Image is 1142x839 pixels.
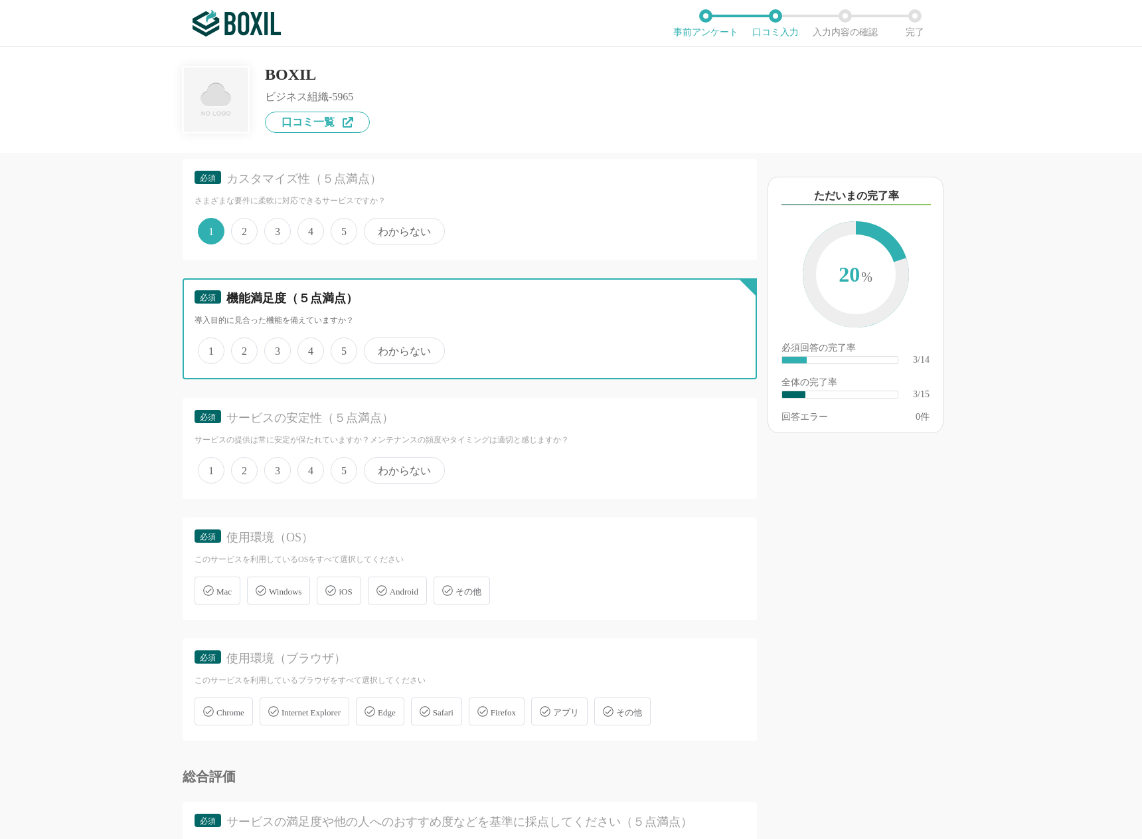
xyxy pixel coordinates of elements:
span: Windows [269,587,301,597]
div: このサービスを利用しているOSをすべて選択してください [195,554,745,565]
span: 4 [297,457,324,484]
span: Android [390,587,418,597]
div: カスタマイズ性（５点満点） [226,171,722,187]
span: アプリ [553,707,579,717]
div: 全体の完了率 [781,378,930,390]
div: ​ [782,357,807,363]
div: 件 [916,413,930,422]
span: その他 [616,707,642,717]
span: 4 [297,337,324,364]
span: 口コミ一覧 [282,117,335,128]
span: % [861,270,872,284]
a: 口コミ一覧 [265,112,370,133]
div: 機能満足度（５点満点） [226,290,722,307]
span: 5 [331,337,357,364]
li: 入力内容の確認 [810,9,880,37]
span: 必須 [200,413,216,422]
span: 必須 [200,653,216,662]
span: 3 [264,337,291,364]
span: 3 [264,457,291,484]
span: 2 [231,337,258,364]
span: わからない [364,218,445,244]
span: 必須 [200,173,216,183]
div: 使用環境（ブラウザ） [226,650,722,667]
div: サービスの満足度や他の人へのおすすめ度などを基準に採点してください（５点満点） [226,814,722,830]
span: その他 [455,587,481,597]
span: 2 [231,218,258,244]
span: Firefox [491,707,516,717]
span: 5 [331,457,357,484]
div: 使用環境（OS） [226,529,722,546]
span: 1 [198,457,224,484]
li: 口コミ入力 [740,9,810,37]
div: ビジネス組織-5965 [265,92,370,102]
span: 20 [816,234,896,317]
div: サービスの安定性（５点満点） [226,410,722,426]
span: わからない [364,337,445,364]
li: 事前アンケート [671,9,740,37]
li: 完了 [880,9,949,37]
div: 3/15 [913,390,930,399]
div: さまざまな要件に柔軟に対応できるサービスですか？ [195,195,745,207]
div: 3/14 [913,355,930,365]
span: 必須 [200,293,216,302]
span: Safari [433,707,453,717]
span: 1 [198,218,224,244]
span: 5 [331,218,357,244]
span: 必須 [200,532,216,541]
div: ​ [782,391,805,398]
span: 1 [198,337,224,364]
span: 0 [916,412,920,422]
div: 必須回答の完了率 [781,343,930,355]
span: 4 [297,218,324,244]
span: 3 [264,218,291,244]
div: 回答エラー [781,413,828,422]
span: Internet Explorer [282,707,341,717]
span: わからない [364,457,445,484]
div: 総合評価 [183,770,757,783]
span: Edge [378,707,396,717]
div: BOXIL [265,66,370,82]
div: このサービスを利用しているブラウザをすべて選択してください [195,675,745,686]
img: ボクシルSaaS_ロゴ [193,10,281,37]
span: 2 [231,457,258,484]
span: 必須 [200,816,216,826]
span: Chrome [216,707,244,717]
div: 導入目的に見合った機能を備えていますか？ [195,315,745,326]
div: サービスの提供は常に安定が保たれていますか？メンテナンスの頻度やタイミングは適切と感じますか？ [195,434,745,446]
span: Mac [216,587,232,597]
span: iOS [339,587,352,597]
div: ただいまの完了率 [781,188,931,205]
